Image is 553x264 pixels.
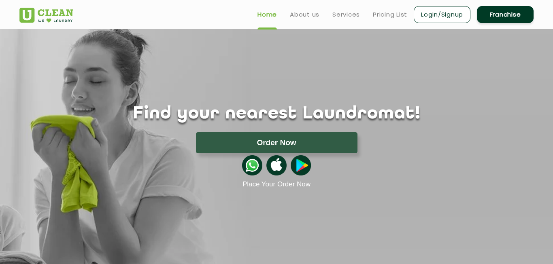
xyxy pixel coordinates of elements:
[290,10,319,19] a: About us
[477,6,534,23] a: Franchise
[266,155,287,175] img: apple-icon.png
[257,10,277,19] a: Home
[373,10,407,19] a: Pricing List
[332,10,360,19] a: Services
[242,155,262,175] img: whatsappicon.png
[414,6,470,23] a: Login/Signup
[242,180,311,188] a: Place Your Order Now
[19,8,73,23] img: UClean Laundry and Dry Cleaning
[196,132,357,153] button: Order Now
[291,155,311,175] img: playstoreicon.png
[13,104,540,124] h1: Find your nearest Laundromat!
